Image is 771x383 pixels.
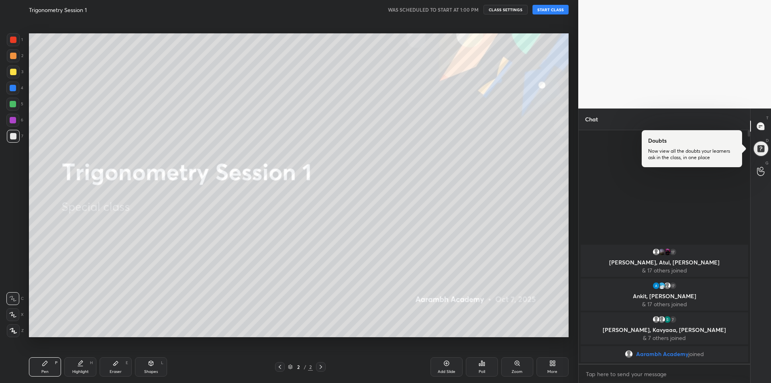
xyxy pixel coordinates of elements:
p: [PERSON_NAME], Kavyaaa, [PERSON_NAME] [585,327,743,333]
div: 2 [7,49,23,62]
div: 7 [7,130,23,143]
h5: WAS SCHEDULED TO START AT 1:00 PM [388,6,479,13]
div: 17 [669,282,677,290]
div: E [126,361,128,365]
div: 7 [669,315,677,324]
div: / [304,365,306,369]
p: Ankit, [PERSON_NAME] [585,293,743,299]
div: L [161,361,163,365]
img: thumbnail.jpg [663,315,671,324]
div: Highlight [72,370,89,374]
div: 17 [669,248,677,256]
img: thumbnail.jpg [663,248,671,256]
div: Eraser [110,370,122,374]
div: 5 [6,98,23,111]
p: [PERSON_NAME], Atul, [PERSON_NAME] [585,259,743,266]
p: & 17 others joined [585,267,743,274]
div: X [6,308,24,321]
div: Add Slide [438,370,455,374]
div: 4 [6,82,23,94]
div: More [547,370,557,374]
div: 3 [7,66,23,78]
p: G [765,160,769,166]
div: Zoom [512,370,522,374]
p: T [766,115,769,121]
div: Shapes [144,370,158,374]
span: Aarambh Academy [636,351,688,357]
div: Pen [41,370,49,374]
div: H [90,361,93,365]
span: joined [688,351,704,357]
div: 6 [6,114,23,127]
div: 1 [7,33,23,46]
div: 2 [308,363,313,371]
div: C [6,292,24,305]
div: grid [579,243,750,364]
img: thumbnail.jpg [658,282,666,290]
div: 2 [294,365,302,369]
div: Poll [479,370,485,374]
img: default.png [663,282,671,290]
p: D [766,137,769,143]
p: Chat [579,109,604,130]
p: & 17 others joined [585,301,743,307]
div: Z [7,324,24,337]
img: default.png [652,248,660,256]
button: CLASS SETTINGS [483,5,528,14]
h4: Trigonometry Session 1 [29,6,87,14]
img: thumbnail.jpg [658,248,666,256]
img: default.png [658,315,666,324]
p: & 7 others joined [585,335,743,341]
div: P [55,361,57,365]
img: thumbnail.jpg [652,282,660,290]
img: default.png [652,315,660,324]
img: default.png [625,350,633,358]
button: START CLASS [532,5,569,14]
